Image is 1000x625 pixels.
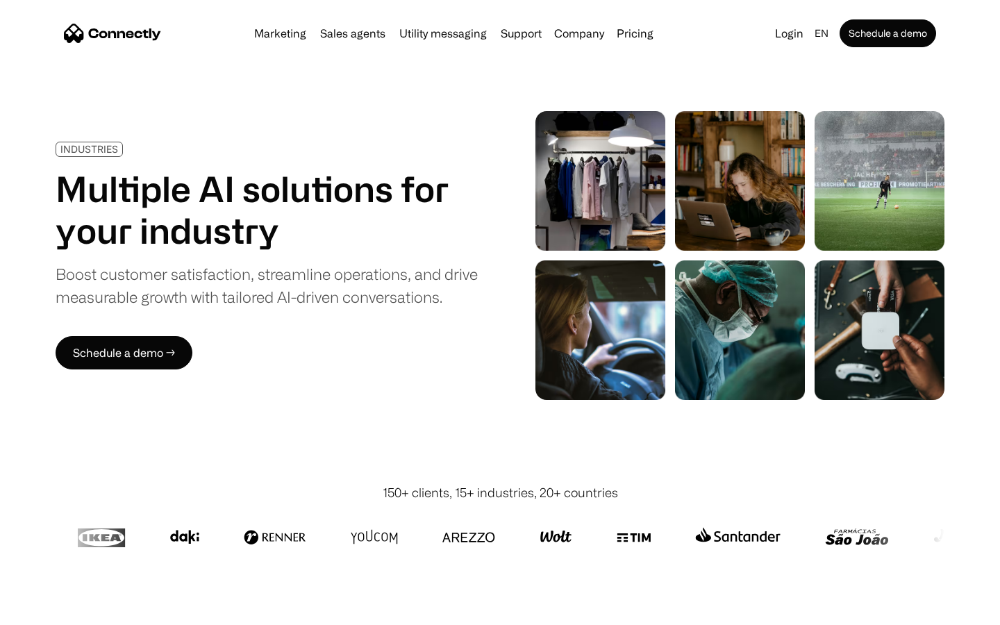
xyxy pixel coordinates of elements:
a: Schedule a demo → [56,336,192,369]
a: Support [495,28,547,39]
a: Sales agents [315,28,391,39]
div: Company [554,24,604,43]
h1: Multiple AI solutions for your industry [56,168,478,251]
a: Utility messaging [394,28,492,39]
a: Schedule a demo [840,19,936,47]
div: INDUSTRIES [60,144,118,154]
div: en [815,24,828,43]
div: Boost customer satisfaction, streamline operations, and drive measurable growth with tailored AI-... [56,262,478,308]
a: Login [769,24,809,43]
ul: Language list [28,601,83,620]
a: Pricing [611,28,659,39]
div: 150+ clients, 15+ industries, 20+ countries [383,483,618,502]
aside: Language selected: English [14,599,83,620]
a: Marketing [249,28,312,39]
